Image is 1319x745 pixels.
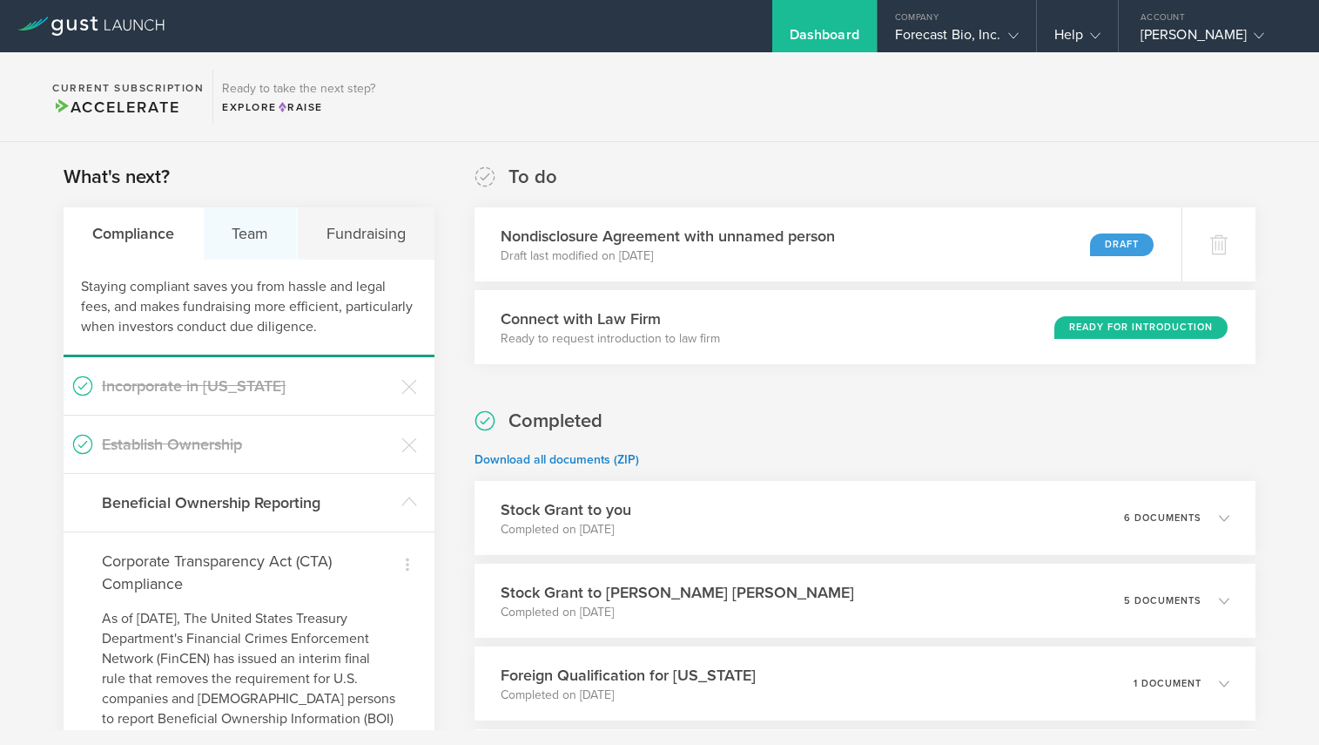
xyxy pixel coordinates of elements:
[501,521,631,538] p: Completed on [DATE]
[1141,26,1289,52] div: [PERSON_NAME]
[52,83,204,93] h2: Current Subscription
[501,604,854,621] p: Completed on [DATE]
[1090,234,1154,256] div: Draft
[1124,596,1201,606] p: 5 documents
[64,260,434,357] div: Staying compliant saves you from hassle and legal fees, and makes fundraising more efficient, par...
[501,498,631,521] h3: Stock Grant to you
[298,207,434,260] div: Fundraising
[64,207,204,260] div: Compliance
[501,664,756,687] h3: Foreign Qualification for [US_STATE]
[1232,661,1319,745] iframe: Chat Widget
[64,165,170,190] h2: What's next?
[204,207,299,260] div: Team
[102,491,393,514] h3: Beneficial Ownership Reporting
[501,225,835,247] h3: Nondisclosure Agreement with unnamed person
[1134,679,1201,688] p: 1 document
[1054,26,1100,52] div: Help
[501,247,835,265] p: Draft last modified on [DATE]
[222,83,375,95] h3: Ready to take the next step?
[501,581,854,604] h3: Stock Grant to [PERSON_NAME] [PERSON_NAME]
[895,26,1019,52] div: Forecast Bio, Inc.
[102,375,393,397] h3: Incorporate in [US_STATE]
[474,452,639,467] a: Download all documents (ZIP)
[212,70,384,124] div: Ready to take the next step?ExploreRaise
[52,98,179,117] span: Accelerate
[102,550,396,595] h4: Corporate Transparency Act (CTA) Compliance
[501,687,756,704] p: Completed on [DATE]
[102,433,393,456] h3: Establish Ownership
[501,330,720,348] p: Ready to request introduction to law firm
[508,165,557,190] h2: To do
[1054,316,1228,339] div: Ready for Introduction
[277,101,323,113] span: Raise
[501,308,720,330] h3: Connect with Law Firm
[1124,513,1201,523] p: 6 documents
[474,207,1181,281] div: Nondisclosure Agreement with unnamed personDraft last modified on [DATE]Draft
[222,99,375,115] div: Explore
[474,290,1255,364] div: Connect with Law FirmReady to request introduction to law firmReady for Introduction
[508,409,602,434] h2: Completed
[790,26,859,52] div: Dashboard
